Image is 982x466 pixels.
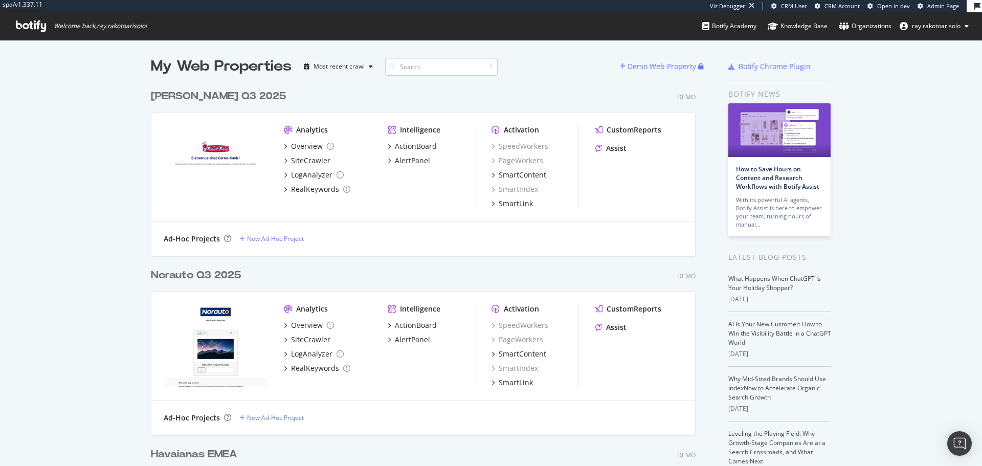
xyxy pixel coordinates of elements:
[284,141,334,151] a: Overview
[677,93,696,101] div: Demo
[620,58,698,75] button: Demo Web Property
[284,349,344,359] a: LogAnalyzer
[388,320,437,330] a: ActionBoard
[247,234,304,243] div: New Ad-Hoc Project
[867,2,910,10] a: Open in dev
[385,58,498,76] input: Search
[728,349,831,359] div: [DATE]
[291,335,330,345] div: SiteCrawler
[284,363,350,373] a: RealKeywords
[151,89,290,104] a: [PERSON_NAME] Q3 2025
[710,2,747,10] div: Viz Debugger:
[728,88,831,100] div: Botify news
[151,89,286,104] div: [PERSON_NAME] Q3 2025
[728,374,826,402] a: Why Mid-Sized Brands Should Use IndexNow to Accelerate Organic Search Growth
[151,447,237,462] div: Havaianas EMEA
[499,198,533,209] div: SmartLink
[296,304,328,314] div: Analytics
[912,21,961,30] span: ray.rakotoarisolo
[702,21,756,31] div: Botify Academy
[296,125,328,135] div: Analytics
[947,431,972,456] div: Open Intercom Messenger
[891,18,977,34] button: ray.rakotoarisolo
[164,234,220,244] div: Ad-Hoc Projects
[728,320,831,347] a: AI Is Your New Customer: How to Win the Visibility Battle in a ChatGPT World
[291,141,323,151] div: Overview
[595,304,661,314] a: CustomReports
[728,404,831,413] div: [DATE]
[620,62,698,71] a: Demo Web Property
[300,58,377,75] button: Most recent crawl
[824,2,860,10] span: CRM Account
[839,21,891,31] div: Organizations
[736,165,819,191] a: How to Save Hours on Content and Research Workflows with Botify Assist
[388,141,437,151] a: ActionBoard
[291,349,332,359] div: LogAnalyzer
[918,2,959,10] a: Admin Page
[395,156,430,166] div: AlertPanel
[54,22,147,30] span: Welcome back, ray.rakotoarisolo !
[739,61,811,72] div: Botify Chrome Plugin
[164,304,267,387] img: Norauto Q3 2025
[607,304,661,314] div: CustomReports
[239,234,304,243] a: New Ad-Hoc Project
[492,198,533,209] a: SmartLink
[595,322,627,332] a: Assist
[492,349,546,359] a: SmartContent
[492,156,543,166] a: PageWorkers
[291,363,339,373] div: RealKeywords
[606,322,627,332] div: Assist
[781,2,807,10] span: CRM User
[492,363,538,373] a: SmartIndex
[151,447,241,462] a: Havaianas EMEA
[728,252,831,263] div: Latest Blog Posts
[728,103,831,157] img: How to Save Hours on Content and Research Workflows with Botify Assist
[151,268,245,283] a: Norauto Q3 2025
[677,272,696,280] div: Demo
[239,413,304,422] a: New Ad-Hoc Project
[728,61,811,72] a: Botify Chrome Plugin
[768,12,828,40] a: Knowledge Base
[284,320,334,330] a: Overview
[291,156,330,166] div: SiteCrawler
[492,335,543,345] a: PageWorkers
[395,320,437,330] div: ActionBoard
[771,2,807,10] a: CRM User
[492,378,533,388] a: SmartLink
[839,12,891,40] a: Organizations
[927,2,959,10] span: Admin Page
[607,125,661,135] div: CustomReports
[164,413,220,423] div: Ad-Hoc Projects
[499,378,533,388] div: SmartLink
[284,335,330,345] a: SiteCrawler
[736,196,823,229] div: With its powerful AI agents, Botify Assist is here to empower your team, turning hours of manual…
[499,170,546,180] div: SmartContent
[492,141,548,151] a: SpeedWorkers
[628,61,696,72] div: Demo Web Property
[395,141,437,151] div: ActionBoard
[314,63,365,70] div: Most recent crawl
[504,304,539,314] div: Activation
[400,304,440,314] div: Intelligence
[499,349,546,359] div: SmartContent
[388,335,430,345] a: AlertPanel
[388,156,430,166] a: AlertPanel
[768,21,828,31] div: Knowledge Base
[677,451,696,459] div: Demo
[492,184,538,194] a: SmartIndex
[492,320,548,330] a: SpeedWorkers
[284,184,350,194] a: RealKeywords
[284,170,344,180] a: LogAnalyzer
[606,143,627,153] div: Assist
[291,170,332,180] div: LogAnalyzer
[291,320,323,330] div: Overview
[728,295,831,304] div: [DATE]
[247,413,304,422] div: New Ad-Hoc Project
[728,274,821,292] a: What Happens When ChatGPT Is Your Holiday Shopper?
[728,429,825,465] a: Leveling the Playing Field: Why Growth-Stage Companies Are at a Search Crossroads, and What Comes...
[595,125,661,135] a: CustomReports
